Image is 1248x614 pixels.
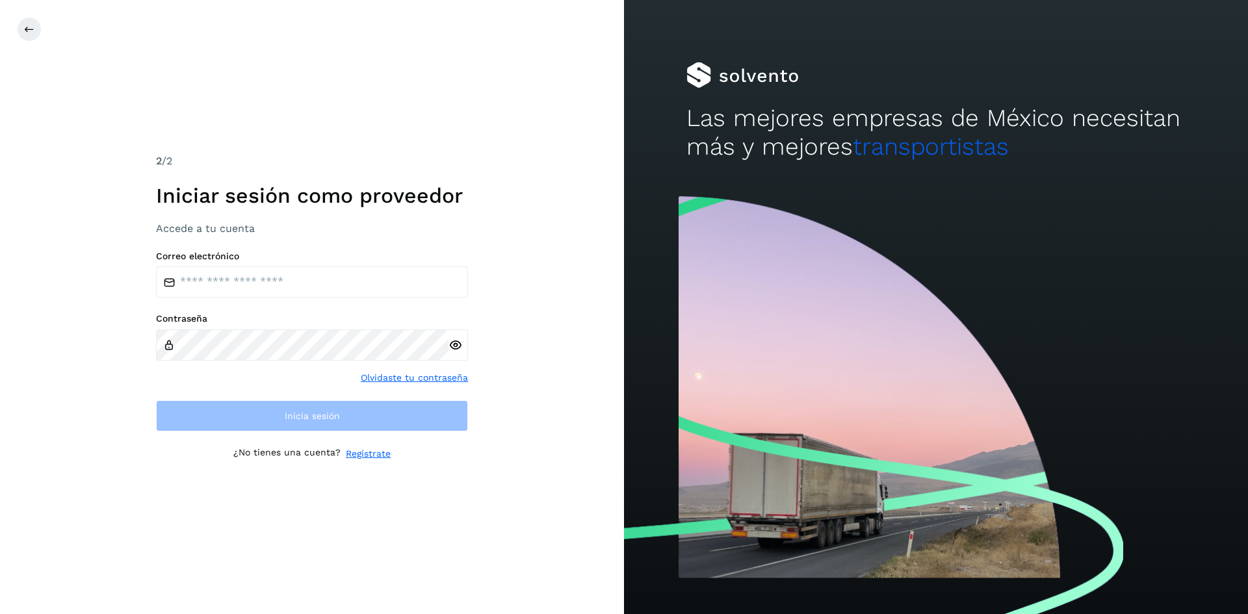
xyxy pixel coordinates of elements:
span: Inicia sesión [285,411,340,420]
h2: Las mejores empresas de México necesitan más y mejores [686,104,1186,162]
button: Inicia sesión [156,400,468,431]
p: ¿No tienes una cuenta? [233,447,341,461]
label: Contraseña [156,313,468,324]
h1: Iniciar sesión como proveedor [156,183,468,208]
span: 2 [156,155,162,167]
a: Regístrate [346,447,391,461]
div: /2 [156,153,468,169]
span: transportistas [853,133,1009,160]
label: Correo electrónico [156,251,468,262]
h3: Accede a tu cuenta [156,222,468,235]
a: Olvidaste tu contraseña [361,371,468,385]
